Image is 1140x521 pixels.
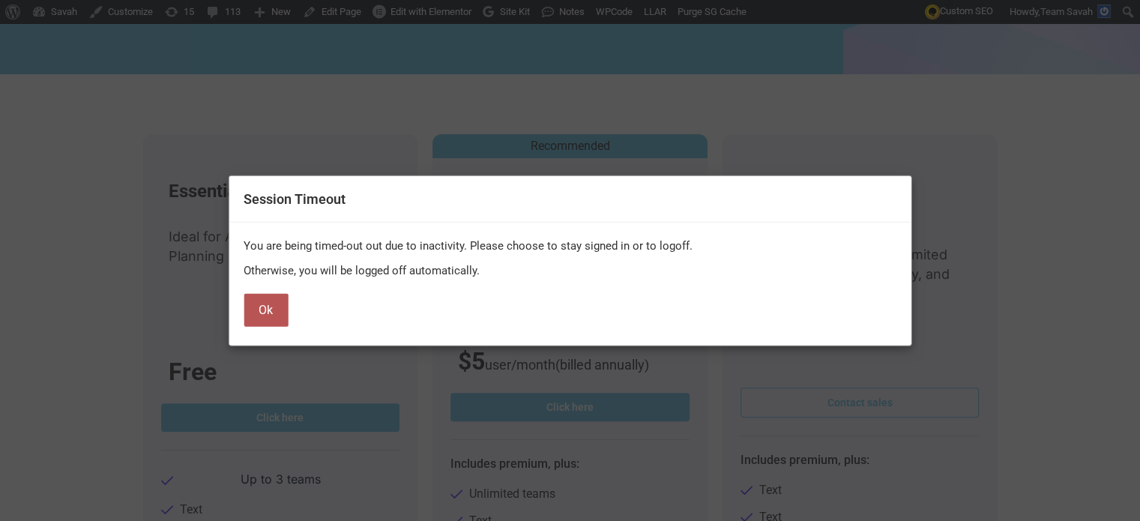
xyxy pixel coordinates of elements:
[228,175,912,346] div: Inactivity Warning
[244,262,896,279] p: Otherwise, you will be logged off automatically.
[244,294,288,327] button: Ok
[1065,449,1140,521] iframe: Chat Widget
[244,238,896,255] p: You are being timed-out out due to inactivity. Please choose to stay signed in or to logoff.
[229,175,911,223] h2: Session Timeout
